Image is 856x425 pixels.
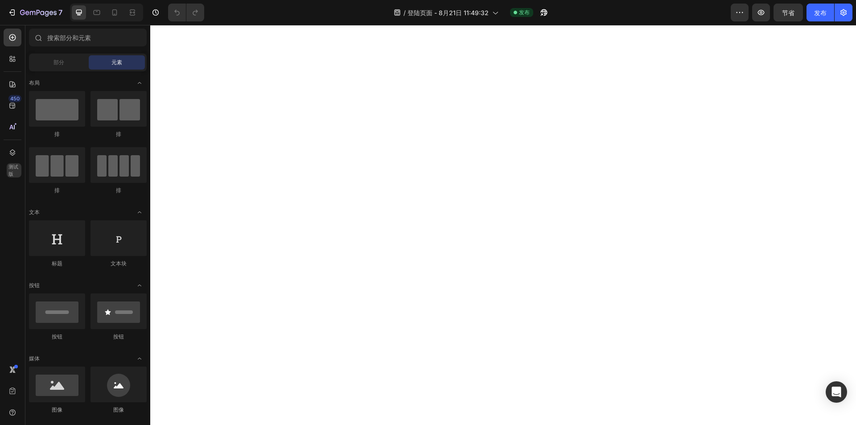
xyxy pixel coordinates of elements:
[116,187,121,194] font: 排
[29,209,40,215] font: 文本
[826,381,847,403] div: Open Intercom Messenger
[168,4,204,21] div: 撤消/重做
[782,9,794,17] font: 节省
[54,131,60,137] font: 排
[111,260,127,267] font: 文本块
[111,59,122,66] font: 元素
[52,333,62,340] font: 按钮
[116,131,121,137] font: 排
[807,4,834,21] button: 发布
[52,260,62,267] font: 标题
[29,355,40,362] font: 媒体
[132,278,147,293] span: 切换打开
[54,187,60,194] font: 排
[8,164,18,177] font: 测试版
[113,406,124,413] font: 图像
[52,406,62,413] font: 图像
[814,9,827,17] font: 发布
[4,4,66,21] button: 7
[132,351,147,366] span: 切换打开
[113,333,124,340] font: 按钮
[132,76,147,90] span: 切换打开
[519,9,530,16] font: 发布
[150,25,856,425] iframe: Design area
[53,59,64,66] font: 部分
[29,79,40,86] font: 布局
[29,29,147,46] input: 搜索部分和元素
[407,9,489,17] font: 登陆页面 - 8月21日 11:49:32
[774,4,803,21] button: 节省
[29,282,40,289] font: 按钮
[403,9,406,17] font: /
[58,8,62,17] font: 7
[10,95,20,102] font: 450
[132,205,147,219] span: 切换打开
